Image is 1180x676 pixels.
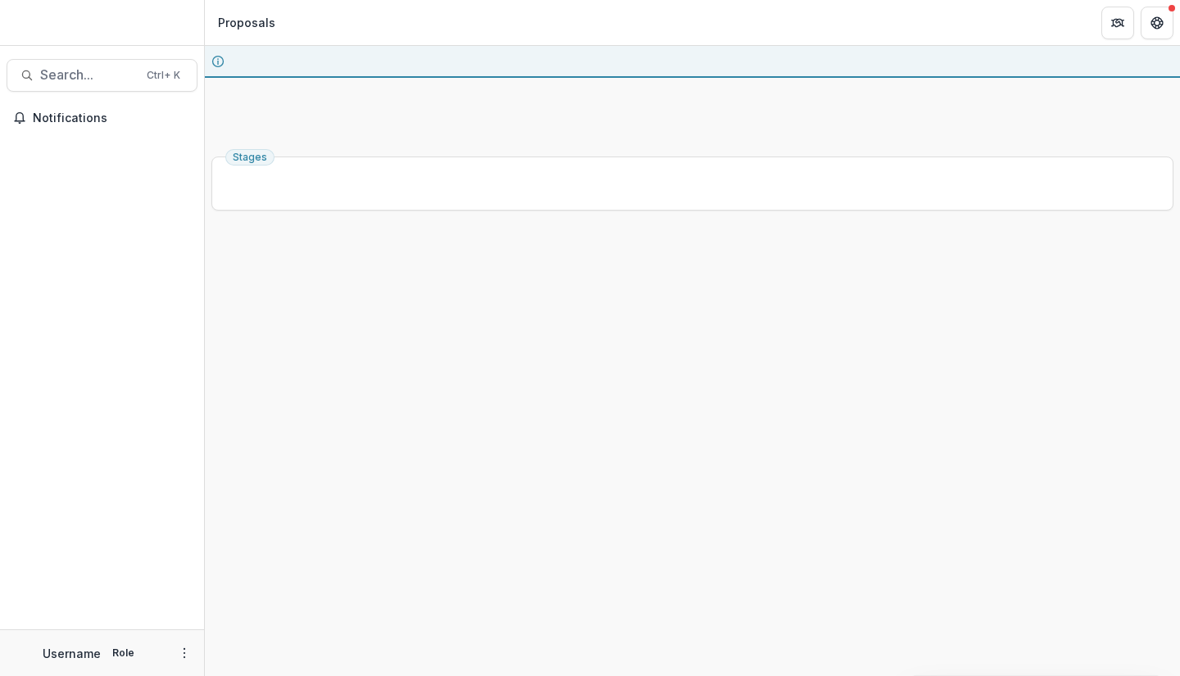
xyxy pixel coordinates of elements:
p: Role [107,646,139,660]
span: Stages [233,152,267,163]
div: Ctrl + K [143,66,184,84]
span: Notifications [33,111,191,125]
p: Username [43,645,101,662]
button: Get Help [1141,7,1173,39]
button: Search... [7,59,197,92]
button: Partners [1101,7,1134,39]
button: Notifications [7,105,197,131]
div: Proposals [218,14,275,31]
span: Search... [40,67,137,83]
nav: breadcrumb [211,11,282,34]
button: More [175,643,194,663]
